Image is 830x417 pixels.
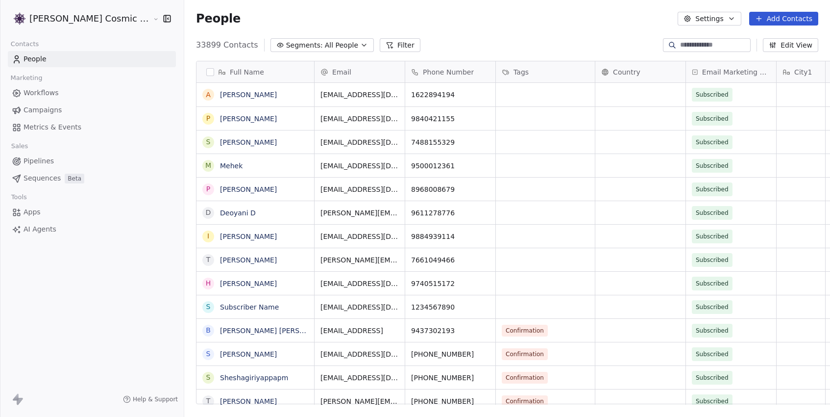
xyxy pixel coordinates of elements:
[411,255,489,265] span: 7661049466
[320,396,399,406] span: [PERSON_NAME][EMAIL_ADDRESS][DOMAIN_NAME]
[220,91,277,99] a: [PERSON_NAME]
[411,349,489,359] span: [PHONE_NUMBER]
[320,373,399,383] span: [EMAIL_ADDRESS][DOMAIN_NAME]
[320,208,399,218] span: [PERSON_NAME][EMAIL_ADDRESS][DOMAIN_NAME]
[220,397,277,405] a: [PERSON_NAME]
[320,349,399,359] span: [EMAIL_ADDRESS][DOMAIN_NAME]
[8,119,176,135] a: Metrics & Events
[411,326,489,336] span: 9437302193
[320,279,399,288] span: [EMAIL_ADDRESS][DOMAIN_NAME]
[206,184,210,194] div: P
[206,302,211,312] div: S
[8,153,176,169] a: Pipelines
[320,232,399,241] span: [EMAIL_ADDRESS][DOMAIN_NAME]
[315,61,405,82] div: Email
[613,67,640,77] span: Country
[696,232,729,241] span: Subscribed
[794,67,812,77] span: City1
[696,349,729,359] span: Subscribed
[405,61,495,82] div: Phone Number
[380,38,420,52] button: Filter
[8,221,176,237] a: AI Agents
[411,114,489,124] span: 9840421155
[332,67,351,77] span: Email
[502,395,548,407] span: Confirmation
[696,302,729,312] span: Subscribed
[220,327,336,335] a: [PERSON_NAME] [PERSON_NAME]
[320,255,399,265] span: [PERSON_NAME][EMAIL_ADDRESS][DOMAIN_NAME]
[220,115,277,123] a: [PERSON_NAME]
[220,280,277,287] a: [PERSON_NAME]
[8,102,176,118] a: Campaigns
[286,40,323,51] span: Segments:
[220,374,288,382] a: Sheshagiriyappapm
[220,303,279,311] a: Subscriber Name
[320,137,399,147] span: [EMAIL_ADDRESS][DOMAIN_NAME]
[320,326,399,336] span: [EMAIL_ADDRESS]
[24,224,56,235] span: AI Agents
[502,325,548,337] span: Confirmation
[325,40,358,51] span: All People
[696,373,729,383] span: Subscribed
[206,278,211,288] div: H
[696,114,729,124] span: Subscribed
[220,256,277,264] a: [PERSON_NAME]
[24,88,59,98] span: Workflows
[8,85,176,101] a: Workflows
[196,39,258,51] span: 33899 Contacts
[220,209,256,217] a: Deoyani D
[220,162,243,170] a: Mehek
[206,396,211,406] div: T
[411,302,489,312] span: 1234567890
[206,255,211,265] div: T
[196,61,314,82] div: Full Name
[205,160,211,171] div: M
[65,174,84,183] span: Beta
[411,184,489,194] span: 8968008679
[206,137,211,147] div: S
[207,231,209,241] div: I
[696,137,729,147] span: Subscribed
[123,395,178,403] a: Help & Support
[24,207,41,217] span: Apps
[595,61,685,82] div: Country
[6,37,43,52] span: Contacts
[411,279,489,288] span: 9740515172
[696,279,729,288] span: Subscribed
[206,325,211,336] div: B
[411,232,489,241] span: 9884939114
[320,161,399,171] span: [EMAIL_ADDRESS][DOMAIN_NAME]
[7,139,32,154] span: Sales
[24,54,47,64] span: People
[230,67,264,77] span: Full Name
[320,90,399,100] span: [EMAIL_ADDRESS][DOMAIN_NAME]
[220,138,277,146] a: [PERSON_NAME]
[502,372,548,384] span: Confirmation
[8,204,176,220] a: Apps
[24,122,81,132] span: Metrics & Events
[8,51,176,67] a: People
[502,348,548,360] span: Confirmation
[320,114,399,124] span: [EMAIL_ADDRESS][DOMAIN_NAME]
[702,67,770,77] span: Email Marketing Consent
[320,302,399,312] span: [EMAIL_ADDRESS][DOMAIN_NAME]
[6,71,47,85] span: Marketing
[686,61,776,82] div: Email Marketing Consent
[763,38,818,52] button: Edit View
[196,83,315,405] div: grid
[8,170,176,186] a: SequencesBeta
[12,10,146,27] button: [PERSON_NAME] Cosmic Academy LLP
[696,326,729,336] span: Subscribed
[133,395,178,403] span: Help & Support
[411,90,489,100] span: 1622894194
[696,396,729,406] span: Subscribed
[696,184,729,194] span: Subscribed
[513,67,529,77] span: Tags
[220,350,277,358] a: [PERSON_NAME]
[14,13,25,25] img: Logo_Properly_Aligned.png
[749,12,818,26] button: Add Contacts
[411,373,489,383] span: [PHONE_NUMBER]
[206,90,211,100] div: A
[777,61,825,82] div: City1
[411,208,489,218] span: 9611278776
